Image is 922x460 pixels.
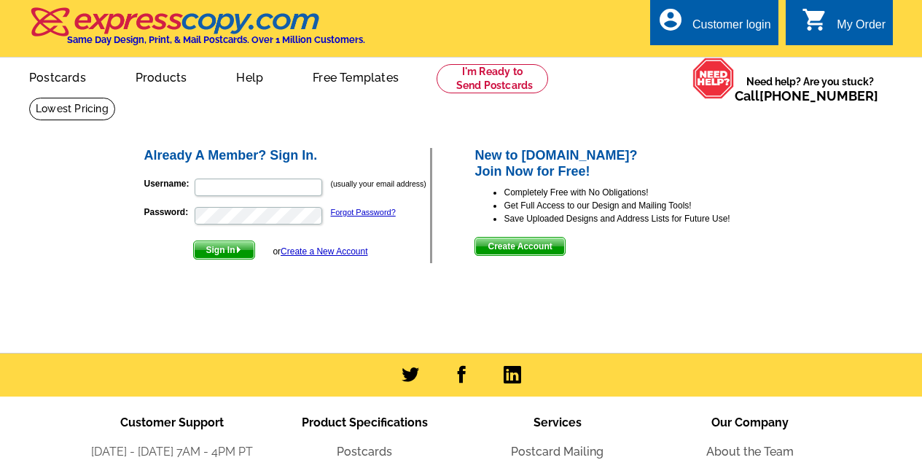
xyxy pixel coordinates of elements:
[112,59,211,93] a: Products
[474,237,565,256] button: Create Account
[657,7,684,33] i: account_circle
[511,445,603,459] a: Postcard Mailing
[475,238,564,255] span: Create Account
[802,7,828,33] i: shopping_cart
[735,74,886,104] span: Need help? Are you stuck?
[837,18,886,39] div: My Order
[302,416,428,429] span: Product Specifications
[6,59,109,93] a: Postcards
[120,416,224,429] span: Customer Support
[281,246,367,257] a: Create a New Account
[692,18,771,39] div: Customer login
[534,416,582,429] span: Services
[331,179,426,188] small: (usually your email address)
[144,206,193,219] label: Password:
[759,88,878,104] a: [PHONE_NUMBER]
[657,16,771,34] a: account_circle Customer login
[144,177,193,190] label: Username:
[735,88,878,104] span: Call
[289,59,422,93] a: Free Templates
[802,16,886,34] a: shopping_cart My Order
[504,199,780,212] li: Get Full Access to our Design and Mailing Tools!
[692,58,735,99] img: help
[337,445,392,459] a: Postcards
[235,246,242,253] img: button-next-arrow-white.png
[711,416,789,429] span: Our Company
[273,245,367,258] div: or
[331,208,396,217] a: Forgot Password?
[474,148,780,179] h2: New to [DOMAIN_NAME]? Join Now for Free!
[29,17,365,45] a: Same Day Design, Print, & Mail Postcards. Over 1 Million Customers.
[213,59,286,93] a: Help
[194,241,254,259] span: Sign In
[504,186,780,199] li: Completely Free with No Obligations!
[67,34,365,45] h4: Same Day Design, Print, & Mail Postcards. Over 1 Million Customers.
[706,445,794,459] a: About the Team
[144,148,431,164] h2: Already A Member? Sign In.
[504,212,780,225] li: Save Uploaded Designs and Address Lists for Future Use!
[193,241,255,260] button: Sign In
